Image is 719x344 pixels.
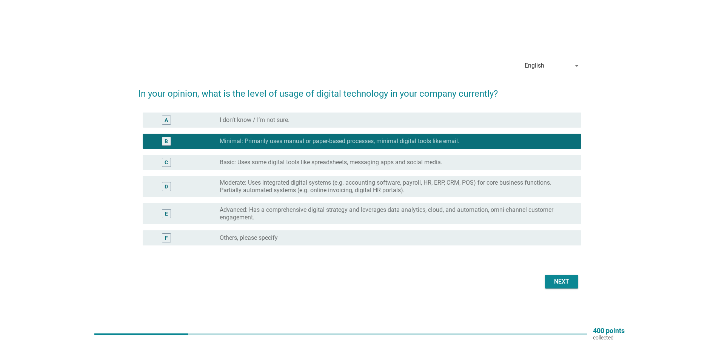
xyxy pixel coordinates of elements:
label: Basic: Uses some digital tools like spreadsheets, messaging apps and social media. [220,159,442,166]
label: Others, please specify [220,234,278,242]
label: Minimal: Primarily uses manual or paper-based processes, minimal digital tools like email. [220,137,459,145]
div: C [165,158,168,166]
div: E [165,210,168,218]
button: Next [545,275,578,288]
div: Next [551,277,572,286]
p: 400 points [593,327,625,334]
h2: In your opinion, what is the level of usage of digital technology in your company currently? [138,79,581,100]
div: English [525,62,544,69]
label: Moderate: Uses integrated digital systems (e.g. accounting software, payroll, HR, ERP, CRM, POS) ... [220,179,569,194]
label: I don’t know / I’m not sure. [220,116,289,124]
label: Advanced: Has a comprehensive digital strategy and leverages data analytics, cloud, and automatio... [220,206,569,221]
div: B [165,137,168,145]
p: collected [593,334,625,341]
div: A [165,116,168,124]
div: F [165,234,168,242]
div: D [165,182,168,190]
i: arrow_drop_down [572,61,581,70]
